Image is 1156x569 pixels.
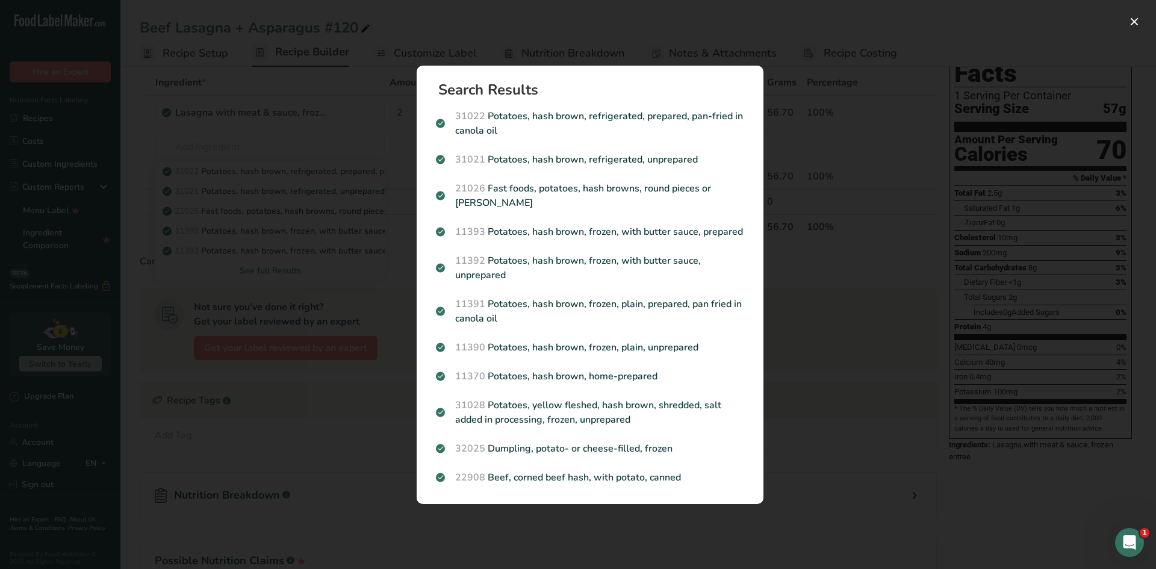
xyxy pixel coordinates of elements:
[455,370,485,383] span: 11370
[455,225,485,238] span: 11393
[436,441,744,456] p: Dumpling, potato- or cheese-filled, frozen
[436,225,744,239] p: Potatoes, hash brown, frozen, with butter sauce, prepared
[436,470,744,485] p: Beef, corned beef hash, with potato, canned
[455,254,485,267] span: 11392
[436,253,744,282] p: Potatoes, hash brown, frozen, with butter sauce, unprepared
[436,369,744,384] p: Potatoes, hash brown, home-prepared
[1140,528,1149,538] span: 1
[436,181,744,210] p: Fast foods, potatoes, hash browns, round pieces or [PERSON_NAME]
[436,109,744,138] p: Potatoes, hash brown, refrigerated, prepared, pan-fried in canola oil
[436,152,744,167] p: Potatoes, hash brown, refrigerated, unprepared
[455,471,485,484] span: 22908
[436,340,744,355] p: Potatoes, hash brown, frozen, plain, unprepared
[436,398,744,427] p: Potatoes, yellow fleshed, hash brown, shredded, salt added in processing, frozen, unprepared
[455,341,485,354] span: 11390
[455,182,485,195] span: 21026
[455,153,485,166] span: 31021
[436,297,744,326] p: Potatoes, hash brown, frozen, plain, prepared, pan fried in canola oil
[455,442,485,455] span: 32025
[438,82,751,97] h1: Search Results
[455,399,485,412] span: 31028
[455,297,485,311] span: 11391
[455,110,485,123] span: 31022
[1115,528,1144,557] iframe: Intercom live chat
